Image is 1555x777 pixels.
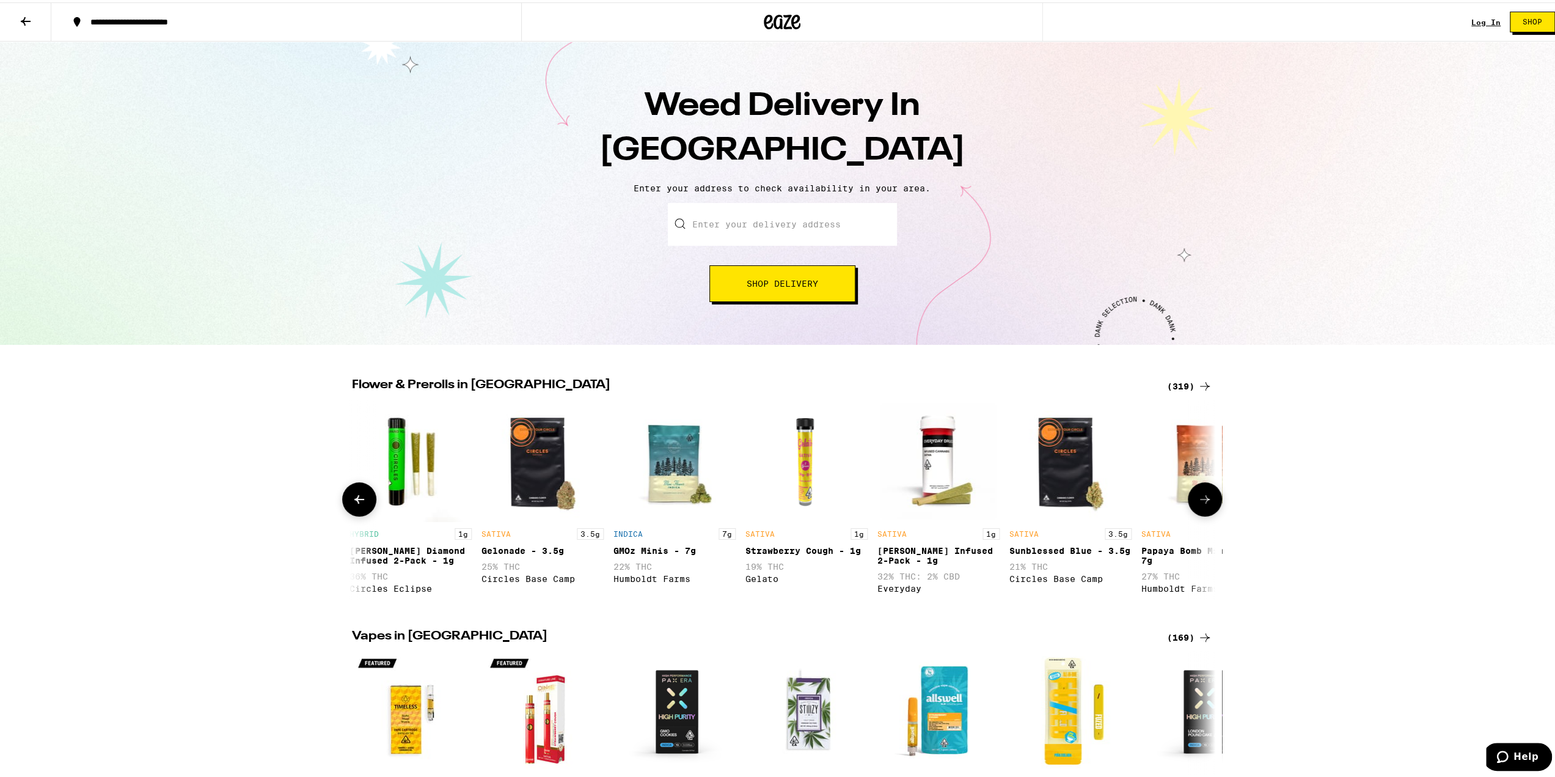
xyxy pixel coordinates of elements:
h1: Weed Delivery In [568,82,996,171]
img: PAX - Pax High Purity: GMO Cookies - 1g [616,649,738,771]
p: INDICA [613,528,643,536]
button: Shop Delivery [709,263,855,300]
div: Humboldt Farms [613,572,736,581]
div: Open page for Gelonade - 3.5g from Circles Base Camp [481,397,604,597]
div: Papaya Bomb Mini's - 7g [1141,543,1264,563]
img: Humboldt Farms - Papaya Bomb Mini's - 7g [1141,397,1264,520]
span: Shop [1523,16,1542,23]
img: Fuzed - Pina Colada AIO - 1g [1012,649,1134,771]
p: 7g [719,526,736,537]
p: 1g [851,526,868,537]
a: Log In [1471,16,1501,24]
p: SATIVA [877,528,907,536]
p: SATIVA [745,528,775,536]
p: 27% THC [1141,569,1264,579]
img: Timeless - Maui Wowie - 1g [352,649,474,771]
p: 25% THC [481,559,604,569]
div: Strawberry Cough - 1g [745,543,868,553]
div: Gelonade - 3.5g [481,543,604,553]
img: Circles Eclipse - Runtz Diamond Infused 2-Pack - 1g [349,397,472,520]
iframe: Opens a widget where you can find more information [1486,740,1552,771]
p: 3.5g [577,526,604,537]
a: (169) [1167,628,1212,643]
h2: Vapes in [GEOGRAPHIC_DATA] [352,628,1152,643]
img: STIIIZY - OG - Biscotti - 0.5g [748,649,870,771]
p: 19% THC [745,559,868,569]
h2: Flower & Prerolls in [GEOGRAPHIC_DATA] [352,377,1152,391]
a: (319) [1167,377,1212,391]
p: SATIVA [1009,528,1039,536]
div: Everyday [877,581,1000,591]
div: Sunblessed Blue - 3.5g [1009,543,1132,553]
img: DIME - Strawberry Cough Signature AIO - 1g [484,649,606,771]
div: Open page for GMOz Minis - 7g from Humboldt Farms [613,397,736,597]
div: Circles Base Camp [481,572,604,581]
span: [GEOGRAPHIC_DATA] [599,133,965,164]
p: SATIVA [1141,528,1171,536]
p: HYBRID [349,528,379,536]
div: GMOz Minis - 7g [613,543,736,553]
p: 3.5g [1105,526,1132,537]
img: Everyday - Jack Herer Infused 2-Pack - 1g [877,397,1000,520]
p: 21% THC [1009,559,1132,569]
div: [PERSON_NAME] Diamond Infused 2-Pack - 1g [349,543,472,563]
p: SATIVA [481,528,511,536]
p: 36% THC [349,569,472,579]
img: Gelato - Strawberry Cough - 1g [745,397,868,520]
div: Gelato [745,572,868,581]
span: Shop Delivery [747,277,818,285]
img: Humboldt Farms - GMOz Minis - 7g [613,397,736,520]
p: 32% THC: 2% CBD [877,569,1000,579]
p: 22% THC [613,559,736,569]
div: Open page for Papaya Bomb Mini's - 7g from Humboldt Farms [1141,397,1264,597]
img: PAX - Pax High Purity: London Pound Cake - 1g [1144,649,1266,771]
div: Open page for Sunblessed Blue - 3.5g from Circles Base Camp [1009,397,1132,597]
div: Open page for Jack Herer Infused 2-Pack - 1g from Everyday [877,397,1000,597]
p: Enter your address to check availability in your area. [12,181,1552,191]
div: Open page for Runtz Diamond Infused 2-Pack - 1g from Circles Eclipse [349,397,472,597]
div: Open page for Strawberry Cough - 1g from Gelato [745,397,868,597]
div: Humboldt Farms [1141,581,1264,591]
div: Circles Eclipse [349,581,472,591]
input: Enter your delivery address [668,201,897,243]
div: Circles Base Camp [1009,572,1132,581]
img: Circles Base Camp - Sunblessed Blue - 3.5g [1009,397,1132,520]
p: 1g [982,526,1000,537]
button: Shop [1510,9,1555,30]
img: Allswell - Strawberry Cough - 1g [880,649,1002,771]
img: Circles Base Camp - Gelonade - 3.5g [481,397,604,520]
div: [PERSON_NAME] Infused 2-Pack - 1g [877,543,1000,563]
p: 1g [455,526,472,537]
